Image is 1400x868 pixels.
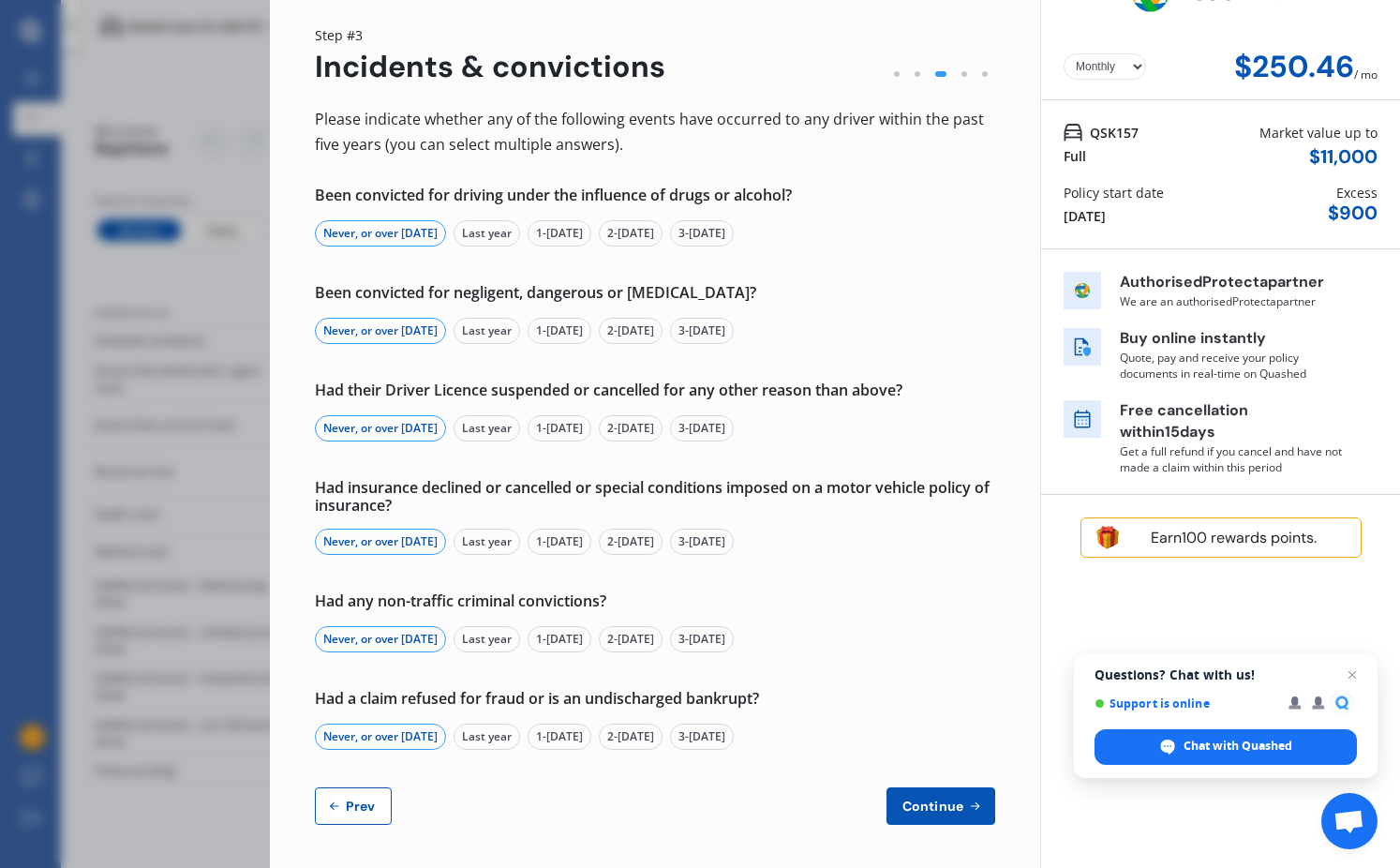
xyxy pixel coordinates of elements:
[1095,696,1275,711] span: Support is online
[1123,529,1345,547] div: Earn 100 rewards points.
[1064,400,1101,438] img: free cancel icon
[315,318,446,344] div: Never, or over [DATE]
[599,626,663,652] div: 2-[DATE]
[1234,50,1354,84] div: $250.46
[315,220,446,247] div: Never, or over [DATE]
[670,724,734,750] div: 3-[DATE]
[1120,350,1345,382] p: Quote, pay and receive your policy documents in real-time on Quashed
[315,25,665,45] div: Step # 3
[670,220,734,247] div: 3-[DATE]
[528,415,591,441] div: 1-[DATE]
[1321,793,1378,849] a: Open chat
[1309,146,1378,168] div: $ 11,000
[315,284,995,303] div: Been convicted for negligent, dangerous or [MEDICAL_DATA]?
[599,220,663,247] div: 2-[DATE]
[454,220,520,247] div: Last year
[1184,738,1292,755] span: Chat with Quashed
[1336,183,1378,202] div: Excess
[315,382,995,400] div: Had their Driver Licence suspended or cancelled for any other reason than above?
[315,724,446,750] div: Never, or over [DATE]
[528,220,591,247] div: 1-[DATE]
[528,724,591,750] div: 1-[DATE]
[1120,328,1345,350] p: Buy online instantly
[1354,50,1378,84] div: / mo
[599,318,663,344] div: 2-[DATE]
[670,626,734,652] div: 3-[DATE]
[1328,202,1378,224] div: $ 900
[454,415,520,441] div: Last year
[599,724,663,750] div: 2-[DATE]
[315,415,446,441] div: Never, or over [DATE]
[899,799,967,814] span: Continue
[1064,272,1101,309] img: insurer icon
[1120,293,1345,309] p: We are an authorised Protecta partner
[1064,183,1164,202] div: Policy start date
[528,529,591,555] div: 1-[DATE]
[454,318,520,344] div: Last year
[1096,526,1120,549] img: points
[454,626,520,652] div: Last year
[1095,667,1357,682] span: Questions? Chat with us!
[315,592,995,611] div: Had any non-traffic criminal convictions?
[1064,328,1101,366] img: buy online icon
[599,529,663,555] div: 2-[DATE]
[528,626,591,652] div: 1-[DATE]
[315,479,995,514] div: Had insurance declined or cancelled or special conditions imposed on a motor vehicle policy of in...
[886,787,995,825] button: Continue
[1090,123,1139,142] span: QSK157
[315,107,995,157] div: Please indicate whether any of the following events have occurred to any driver within the past f...
[315,690,995,709] div: Had a claim refused for fraud or is an undischarged bankrupt?
[528,318,591,344] div: 1-[DATE]
[1120,272,1345,293] p: Authorised Protecta partner
[315,626,446,652] div: Never, or over [DATE]
[315,187,995,205] div: Been convicted for driving under the influence of drugs or alcohol?
[1095,729,1357,765] span: Chat with Quashed
[454,529,520,555] div: Last year
[1120,443,1345,475] p: Get a full refund if you cancel and have not made a claim within this period
[315,787,392,825] button: Prev
[670,415,734,441] div: 3-[DATE]
[315,50,665,84] div: Incidents & convictions
[670,529,734,555] div: 3-[DATE]
[670,318,734,344] div: 3-[DATE]
[1064,206,1106,226] div: [DATE]
[1120,400,1345,443] p: Free cancellation within 15 days
[1064,146,1086,166] div: Full
[315,529,446,555] div: Never, or over [DATE]
[1259,123,1378,142] div: Market value up to
[599,415,663,441] div: 2-[DATE]
[454,724,520,750] div: Last year
[342,799,380,814] span: Prev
